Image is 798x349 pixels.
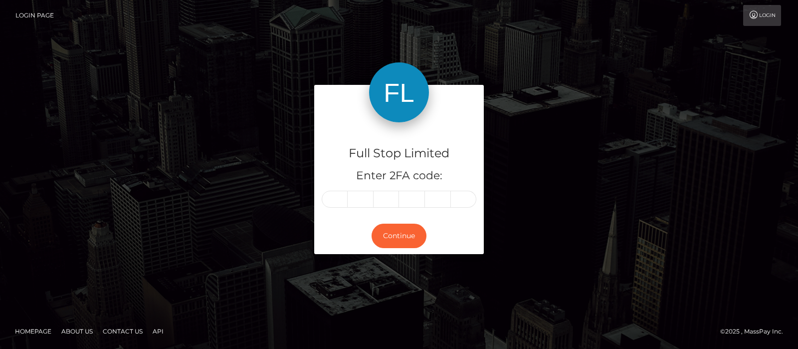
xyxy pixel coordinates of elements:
[372,224,426,248] button: Continue
[322,145,476,162] h4: Full Stop Limited
[322,168,476,184] h5: Enter 2FA code:
[11,324,55,339] a: Homepage
[743,5,781,26] a: Login
[99,324,147,339] a: Contact Us
[149,324,168,339] a: API
[15,5,54,26] a: Login Page
[57,324,97,339] a: About Us
[369,62,429,122] img: Full Stop Limited
[720,326,791,337] div: © 2025 , MassPay Inc.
